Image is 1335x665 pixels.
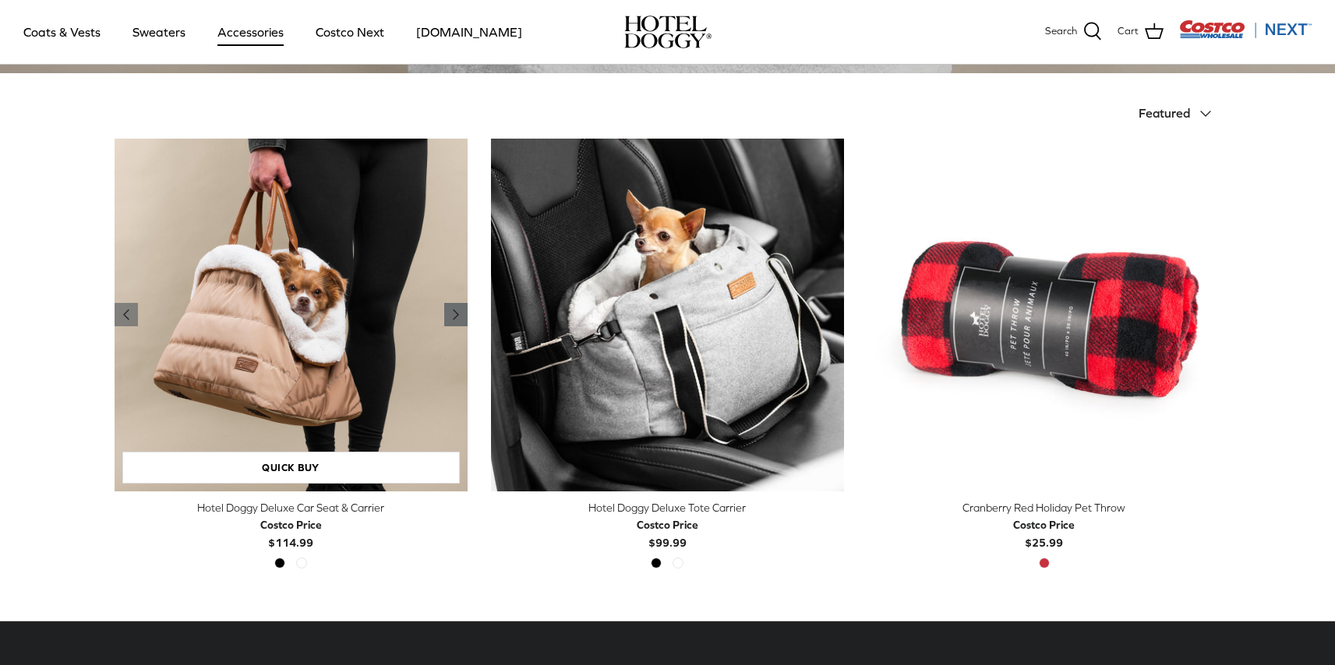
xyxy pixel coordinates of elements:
a: Accessories [203,5,298,58]
a: Quick buy [122,452,460,484]
a: Search [1045,22,1102,42]
a: Cranberry Red Holiday Pet Throw Costco Price$25.99 [867,499,1220,551]
div: Costco Price [260,516,322,533]
a: Hotel Doggy Deluxe Car Seat & Carrier Costco Price$114.99 [115,499,468,551]
a: Cart [1118,22,1164,42]
a: Hotel Doggy Deluxe Car Seat & Carrier [115,139,468,491]
div: Cranberry Red Holiday Pet Throw [867,499,1220,516]
a: Cranberry Red Holiday Pet Throw [867,139,1220,491]
a: Previous [115,303,138,326]
img: hoteldoggycom [624,16,712,48]
span: Cart [1118,23,1139,40]
a: Sweaters [118,5,200,58]
a: Costco Next [302,5,398,58]
div: Hotel Doggy Deluxe Tote Carrier [491,499,844,516]
a: hoteldoggy.com hoteldoggycom [624,16,712,48]
a: Coats & Vests [9,5,115,58]
a: Previous [444,303,468,326]
span: Search [1045,23,1077,40]
button: Featured [1139,97,1221,131]
b: $114.99 [260,516,322,548]
a: Hotel Doggy Deluxe Tote Carrier Costco Price$99.99 [491,499,844,551]
b: $25.99 [1013,516,1075,548]
a: Visit Costco Next [1179,30,1312,41]
b: $99.99 [637,516,698,548]
div: Costco Price [637,516,698,533]
a: [DOMAIN_NAME] [402,5,536,58]
div: Costco Price [1013,516,1075,533]
div: Hotel Doggy Deluxe Car Seat & Carrier [115,499,468,516]
img: Costco Next [1179,19,1312,39]
span: Featured [1139,106,1190,120]
a: Hotel Doggy Deluxe Tote Carrier [491,139,844,491]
